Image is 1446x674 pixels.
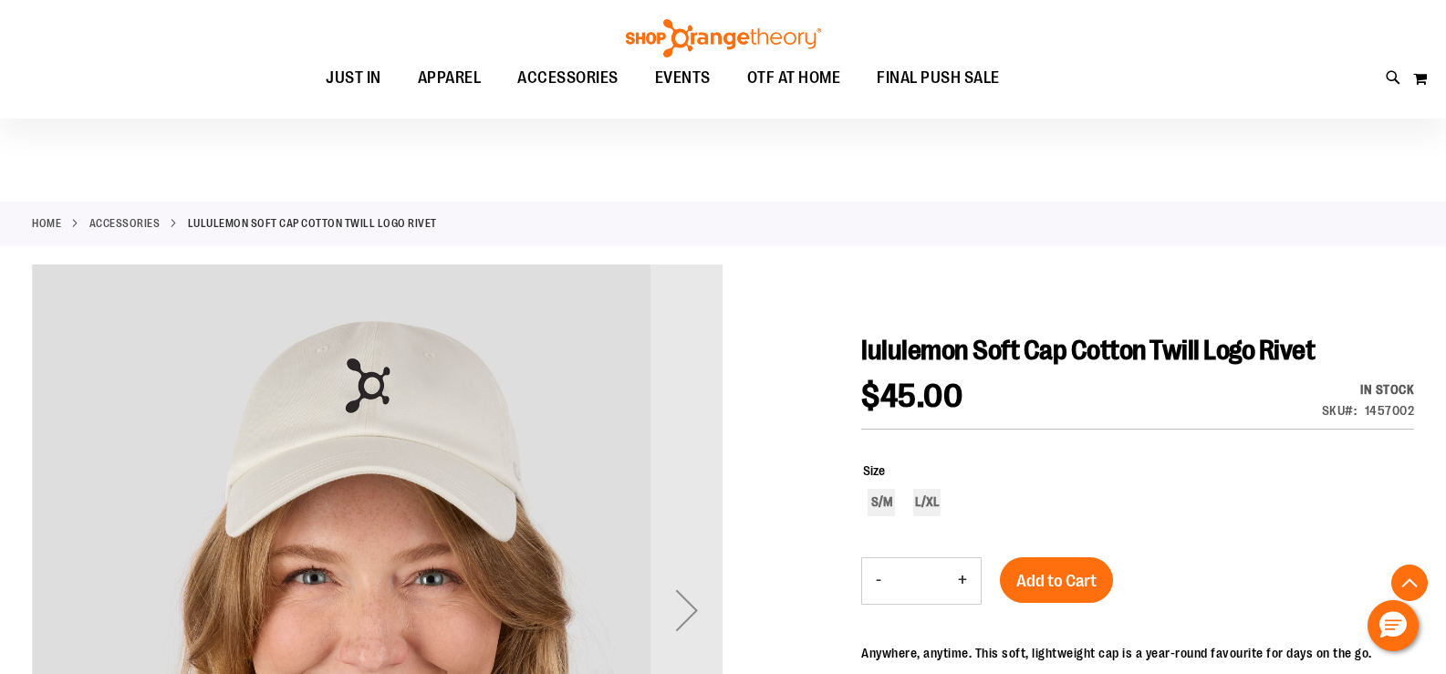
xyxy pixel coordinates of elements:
img: Shop Orangetheory [623,19,824,57]
div: S/M [868,489,895,516]
a: OTF AT HOME [729,57,859,99]
button: Add to Cart [1000,557,1113,603]
div: 1457002 [1365,401,1415,420]
a: ACCESSORIES [499,57,637,99]
span: EVENTS [655,57,711,99]
div: In stock [1322,380,1415,399]
a: FINAL PUSH SALE [858,57,1018,99]
span: $45.00 [861,378,962,415]
input: Product quantity [895,559,944,603]
span: APPAREL [418,57,482,99]
span: ACCESSORIES [517,57,619,99]
button: Back To Top [1391,565,1428,601]
span: lululemon Soft Cap Cotton Twill Logo Rivet [861,335,1315,366]
button: Increase product quantity [944,558,981,604]
span: Size [863,463,885,478]
button: Hello, have a question? Let’s chat. [1368,600,1419,651]
strong: SKU [1322,403,1358,418]
span: OTF AT HOME [747,57,841,99]
a: EVENTS [637,57,729,99]
div: Availability [1322,380,1415,399]
span: FINAL PUSH SALE [877,57,1000,99]
a: JUST IN [307,57,400,99]
span: Add to Cart [1016,571,1097,591]
div: Anywhere, anytime. This soft, lightweight cap is a year-round favourite for days on the go. [861,644,1372,662]
span: JUST IN [326,57,381,99]
strong: lululemon Soft Cap Cotton Twill Logo Rivet [188,215,437,232]
a: ACCESSORIES [89,215,161,232]
button: Decrease product quantity [862,558,895,604]
a: Home [32,215,61,232]
a: APPAREL [400,57,500,99]
div: L/XL [913,489,941,516]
